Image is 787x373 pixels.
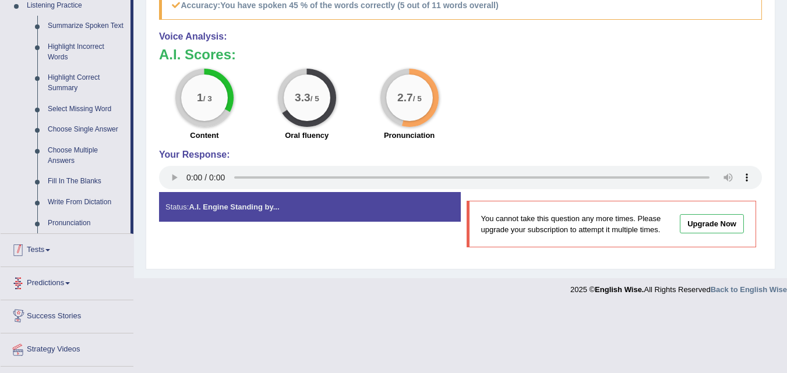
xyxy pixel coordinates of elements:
a: Success Stories [1,300,133,329]
big: 2.7 [397,91,413,104]
b: A.I. Scores: [159,47,236,62]
strong: A.I. Engine Standing by... [189,203,279,211]
b: You have spoken 45 % of the words correctly (5 out of 11 words overall) [220,1,498,10]
small: / 5 [412,94,421,103]
small: / 3 [203,94,212,103]
p: You cannot take this question any more times. Please upgrade your subscription to attempt it mult... [481,213,679,235]
div: 2025 © All Rights Reserved [570,278,787,295]
div: Status: [159,192,461,222]
big: 3.3 [295,91,310,104]
a: Back to English Wise [711,285,787,294]
a: Choose Single Answer [43,119,130,140]
a: Tests [1,234,133,263]
a: Highlight Correct Summary [43,68,130,98]
small: / 5 [310,94,319,103]
a: Summarize Spoken Text [43,16,130,37]
h4: Voice Analysis: [159,31,762,42]
a: Predictions [1,267,133,296]
a: Upgrade Now [680,214,744,233]
a: Fill In The Blanks [43,171,130,192]
label: Pronunciation [384,130,435,141]
label: Oral fluency [285,130,329,141]
h4: Your Response: [159,150,762,160]
a: Select Missing Word [43,99,130,120]
strong: English Wise. [595,285,644,294]
a: Write From Dictation [43,192,130,213]
a: Strategy Videos [1,333,133,363]
big: 1 [197,91,203,104]
a: Highlight Incorrect Words [43,37,130,68]
a: Choose Multiple Answers [43,140,130,171]
label: Content [190,130,218,141]
a: Pronunciation [43,213,130,234]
